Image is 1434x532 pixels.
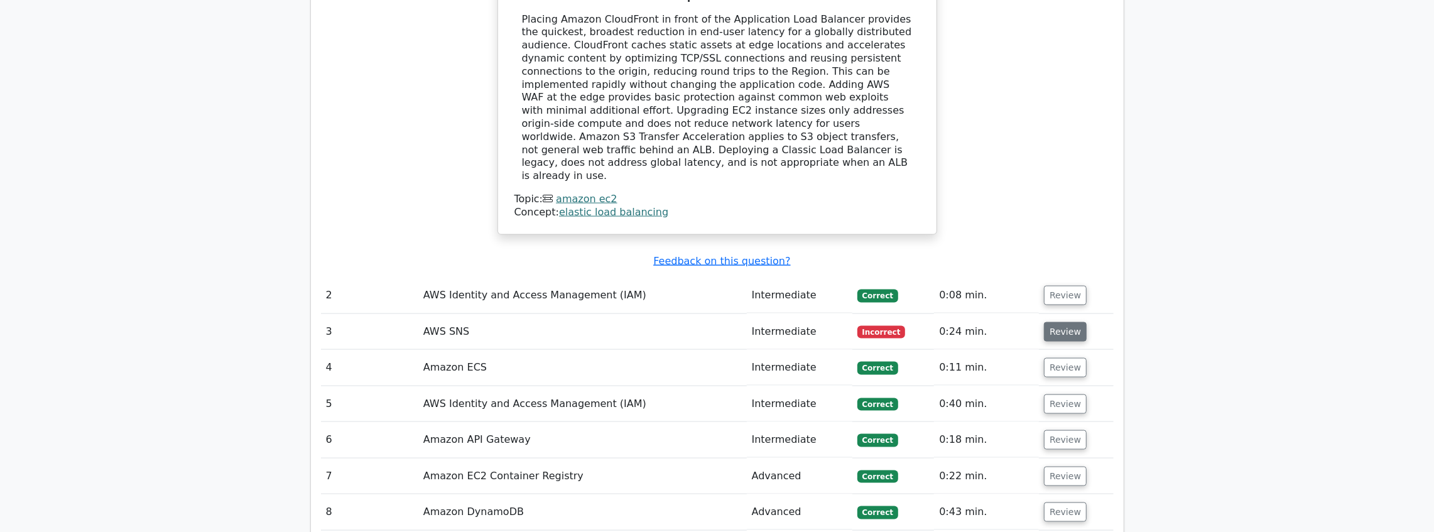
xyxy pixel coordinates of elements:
[1044,502,1087,522] button: Review
[321,278,418,313] td: 2
[1044,322,1087,342] button: Review
[418,422,747,458] td: Amazon API Gateway
[747,422,852,458] td: Intermediate
[747,494,852,530] td: Advanced
[418,459,747,494] td: Amazon EC2 Container Registry
[747,386,852,422] td: Intermediate
[514,193,920,206] div: Topic:
[1044,394,1087,414] button: Review
[321,494,418,530] td: 8
[934,314,1039,350] td: 0:24 min.
[934,459,1039,494] td: 0:22 min.
[522,13,913,183] div: Placing Amazon CloudFront in front of the Application Load Balancer provides the quickest, broade...
[857,470,898,483] span: Correct
[321,386,418,422] td: 5
[934,386,1039,422] td: 0:40 min.
[321,350,418,386] td: 4
[418,350,747,386] td: Amazon ECS
[857,362,898,374] span: Correct
[321,459,418,494] td: 7
[514,206,920,219] div: Concept:
[857,326,906,339] span: Incorrect
[559,206,668,218] a: elastic load balancing
[1044,430,1087,450] button: Review
[418,386,747,422] td: AWS Identity and Access Management (IAM)
[747,314,852,350] td: Intermediate
[934,278,1039,313] td: 0:08 min.
[321,314,418,350] td: 3
[934,350,1039,386] td: 0:11 min.
[653,255,790,267] a: Feedback on this question?
[1044,358,1087,377] button: Review
[418,278,747,313] td: AWS Identity and Access Management (IAM)
[857,506,898,519] span: Correct
[857,290,898,302] span: Correct
[747,278,852,313] td: Intermediate
[934,422,1039,458] td: 0:18 min.
[418,494,747,530] td: Amazon DynamoDB
[857,434,898,447] span: Correct
[747,350,852,386] td: Intermediate
[1044,467,1087,486] button: Review
[747,459,852,494] td: Advanced
[556,193,617,205] a: amazon ec2
[934,494,1039,530] td: 0:43 min.
[418,314,747,350] td: AWS SNS
[321,422,418,458] td: 6
[857,398,898,411] span: Correct
[1044,286,1087,305] button: Review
